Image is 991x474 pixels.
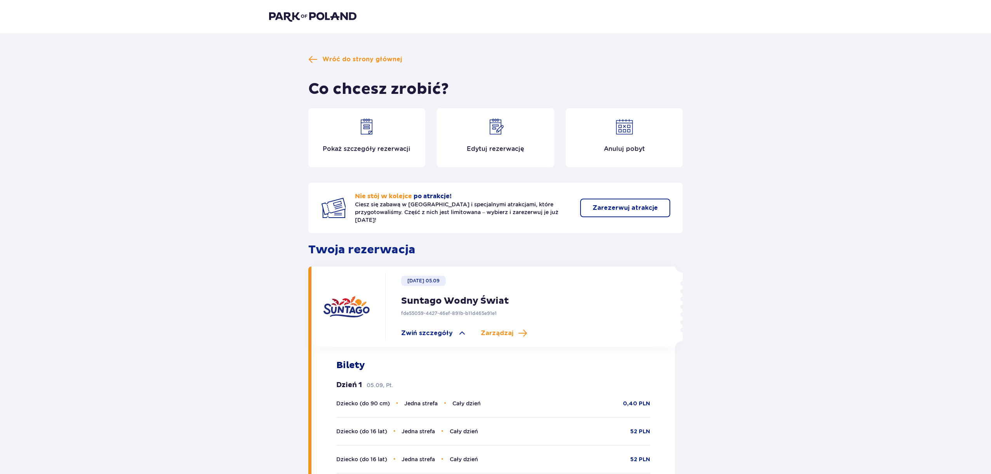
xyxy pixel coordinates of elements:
[401,329,467,338] a: Zwiń szczegóły
[467,145,524,153] p: Edytuj rezerwację
[321,195,346,220] img: Two tickets icon
[630,428,650,436] p: 52 PLN
[441,427,443,435] span: •
[402,428,435,434] span: Jedna strefa
[355,192,412,200] span: Nie stój w kolejce
[404,400,438,407] span: Jedna strefa
[450,428,478,434] span: Cały dzień
[481,329,513,337] span: Zarządzaj
[393,427,396,435] span: •
[336,360,365,371] p: Bilety
[402,456,435,462] span: Jedna strefa
[367,381,393,389] p: 05.09, Pt.
[407,277,440,284] p: [DATE] 05.09
[355,201,571,224] p: Ciesz się zabawą w [GEOGRAPHIC_DATA] i specjalnymi atrakcjami, które przygotowaliśmy. Część z nic...
[401,310,497,317] p: fde55059-4427-46ef-891b-b11d465e91e1
[323,284,370,330] img: Suntago logo
[401,295,509,307] p: Suntago Wodny Świat
[441,455,443,463] span: •
[336,456,387,462] span: Dziecko (do 16 lat)
[336,381,362,390] p: Dzień 1
[323,145,410,153] p: Pokaż szczegóły rezerwacji
[486,118,505,136] img: Edit reservation icon
[269,11,356,22] img: Park of Poland logo
[615,118,634,136] img: Cancel reservation icon
[322,55,402,64] span: Wróć do strony głównej
[308,80,449,99] h1: Co chcesz zrobić?
[414,192,452,200] span: po atrakcje!
[336,400,390,407] span: Dziecko (do 90 cm)
[450,456,478,462] span: Cały dzień
[336,428,387,434] span: Dziecko (do 16 lat)
[308,242,683,257] p: Twoja rezerwacja
[452,400,481,407] span: Cały dzień
[393,455,396,463] span: •
[444,400,446,407] span: •
[580,199,670,217] button: Zarezerwuj atrakcje
[401,329,453,337] span: Zwiń szczegóły
[623,400,650,408] p: 0,40 PLN
[630,456,650,464] p: 52 PLN
[593,204,658,212] p: Zarezerwuj atrakcje
[396,400,398,407] span: •
[481,329,527,338] a: Zarządzaj
[308,55,402,64] a: Wróć do strony głównej
[604,145,645,153] p: Anuluj pobyt
[357,118,376,136] img: Show details icon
